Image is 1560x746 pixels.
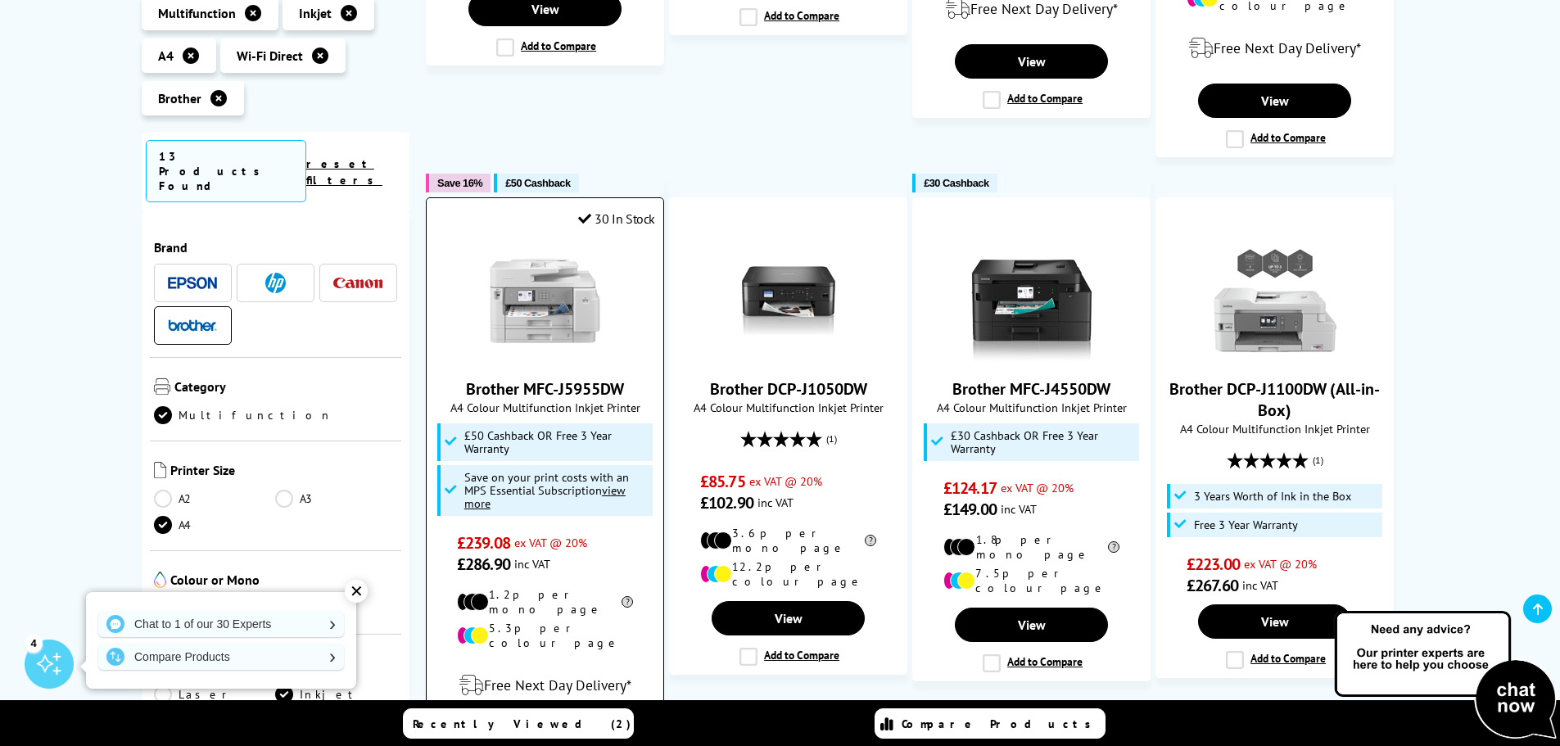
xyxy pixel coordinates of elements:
[1226,130,1326,148] label: Add to Compare
[710,378,867,400] a: Brother DCP-J1050DW
[1164,421,1385,436] span: A4 Colour Multifunction Inkjet Printer
[1164,25,1385,71] div: modal_delivery
[98,644,344,670] a: Compare Products
[955,608,1107,642] a: View
[464,429,649,455] span: £50 Cashback OR Free 3 Year Warranty
[275,685,397,703] a: Inkjet
[251,273,300,293] a: HP
[921,400,1142,415] span: A4 Colour Multifunction Inkjet Printer
[146,140,306,202] span: 13 Products Found
[403,708,634,739] a: Recently Viewed (2)
[983,91,1083,109] label: Add to Compare
[1001,480,1074,495] span: ex VAT @ 20%
[170,462,398,482] span: Printer Size
[435,662,655,708] div: modal_delivery
[494,174,578,192] button: £50 Cashback
[943,477,997,499] span: £124.17
[98,611,344,637] a: Chat to 1 of our 30 Experts
[154,406,332,424] a: Multifunction
[826,423,837,454] span: (1)
[154,685,276,703] a: Laser
[955,44,1107,79] a: View
[464,469,629,511] span: Save on your print costs with an MPS Essential Subscription
[275,490,397,508] a: A3
[875,708,1106,739] a: Compare Products
[700,492,753,513] span: £102.90
[333,273,382,293] a: Canon
[464,482,626,511] u: view more
[700,559,876,589] li: 12.2p per colour page
[154,516,276,534] a: A4
[1244,556,1317,572] span: ex VAT @ 20%
[678,400,898,415] span: A4 Colour Multifunction Inkjet Printer
[333,278,382,288] img: Canon
[1169,378,1380,421] a: Brother DCP-J1100DW (All-in-Box)
[154,239,398,255] span: Brand
[496,38,596,57] label: Add to Compare
[174,378,398,398] span: Category
[924,177,988,189] span: £30 Cashback
[1214,349,1336,365] a: Brother DCP-J1100DW (All-in-Box)
[426,174,491,192] button: Save 16%
[1194,490,1351,503] span: 3 Years Worth of Ink in the Box
[484,349,607,365] a: Brother MFC-J5955DW
[306,156,382,188] a: reset filters
[578,210,655,227] div: 30 In Stock
[951,429,1136,455] span: £30 Cashback OR Free 3 Year Warranty
[158,90,201,106] span: Brother
[1194,518,1298,531] span: Free 3 Year Warranty
[1198,84,1350,118] a: View
[943,499,997,520] span: £149.00
[437,177,482,189] span: Save 16%
[1198,604,1350,639] a: View
[466,378,624,400] a: Brother MFC-J5955DW
[168,273,217,293] a: Epson
[168,315,217,336] a: Brother
[154,378,170,395] img: Category
[1242,577,1278,593] span: inc VAT
[25,634,43,652] div: 4
[457,532,510,554] span: £239.08
[168,277,217,289] img: Epson
[700,471,745,492] span: £85.75
[727,239,850,362] img: Brother DCP-J1050DW
[983,654,1083,672] label: Add to Compare
[712,601,864,635] a: View
[168,319,217,331] img: Brother
[514,556,550,572] span: inc VAT
[505,177,570,189] span: £50 Cashback
[457,621,633,650] li: 5.3p per colour page
[739,8,839,26] label: Add to Compare
[757,495,794,510] span: inc VAT
[265,273,286,293] img: HP
[943,566,1119,595] li: 7.5p per colour page
[970,349,1093,365] a: Brother MFC-J4550DW
[902,717,1100,731] span: Compare Products
[943,532,1119,562] li: 1.8p per mono page
[912,174,997,192] button: £30 Cashback
[154,572,166,588] img: Colour or Mono
[970,239,1093,362] img: Brother MFC-J4550DW
[1001,501,1037,517] span: inc VAT
[514,535,587,550] span: ex VAT @ 20%
[158,5,236,21] span: Multifunction
[484,239,607,362] img: Brother MFC-J5955DW
[727,349,850,365] a: Brother DCP-J1050DW
[237,47,303,64] span: Wi-Fi Direct
[700,526,876,555] li: 3.6p per mono page
[739,648,839,666] label: Add to Compare
[1331,608,1560,743] img: Open Live Chat window
[1187,554,1240,575] span: £223.00
[299,5,332,21] span: Inkjet
[1187,575,1238,596] span: £267.60
[154,490,276,508] a: A2
[435,400,655,415] span: A4 Colour Multifunction Inkjet Printer
[345,580,368,603] div: ✕
[749,473,822,489] span: ex VAT @ 20%
[457,587,633,617] li: 1.2p per mono page
[952,378,1110,400] a: Brother MFC-J4550DW
[457,554,510,575] span: £286.90
[1214,239,1336,362] img: Brother DCP-J1100DW (All-in-Box)
[413,717,631,731] span: Recently Viewed (2)
[170,572,398,591] span: Colour or Mono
